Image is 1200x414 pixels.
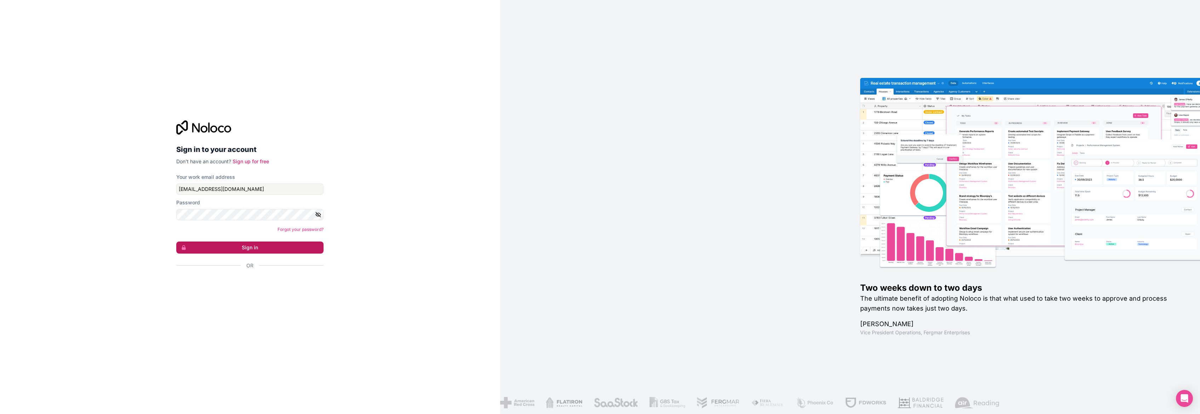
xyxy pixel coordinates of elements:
[278,227,324,232] a: Forgot your password?
[751,397,784,408] img: /assets/fiera-fwj2N5v4.png
[795,397,834,408] img: /assets/phoenix-BREaitsQ.png
[500,397,534,408] img: /assets/american-red-cross-BAupjrZR.png
[860,282,1177,294] h1: Two weeks down to two days
[860,329,1177,336] h1: Vice President Operations , Fergmar Enterprises
[593,397,638,408] img: /assets/saastock-C6Zbiodz.png
[845,397,886,408] img: /assets/fdworks-Bi04fVtw.png
[246,262,253,269] span: Or
[173,277,321,293] iframe: Sign in with Google Button
[176,158,231,164] span: Don't have an account?
[955,397,999,408] img: /assets/airreading-FwAmRzSr.png
[176,183,324,195] input: Email address
[1138,397,1172,408] img: /assets/american-red-cross-BAupjrZR.png
[176,242,324,254] button: Sign in
[176,199,200,206] label: Password
[176,209,324,220] input: Password
[860,319,1177,329] h1: [PERSON_NAME]
[176,143,324,156] h2: Sign in to your account
[649,397,685,408] img: /assets/gbstax-C-GtDUiK.png
[176,174,235,181] label: Your work email address
[696,397,739,408] img: /assets/fergmar-CudnrXN5.png
[1176,390,1193,407] div: Open Intercom Messenger
[860,294,1177,313] h2: The ultimate benefit of adopting Noloco is that what used to take two weeks to approve and proces...
[545,397,582,408] img: /assets/flatiron-C8eUkumj.png
[233,158,269,164] a: Sign up for free
[897,397,943,408] img: /assets/baldridge-DxmPIwAm.png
